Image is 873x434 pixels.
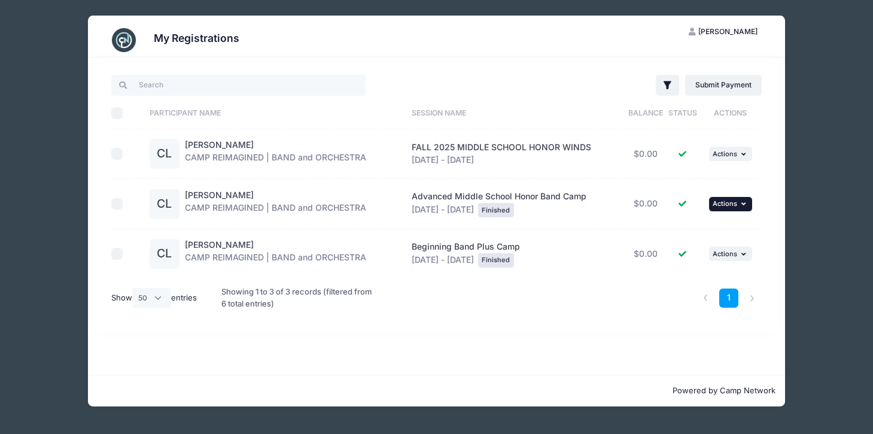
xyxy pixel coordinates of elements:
div: Finished [478,203,514,217]
select: Showentries [132,288,172,308]
span: Beginning Band Plus Camp [412,241,520,251]
input: Search [111,75,366,95]
div: Showing 1 to 3 of 3 records (filtered from 6 total entries) [221,278,375,317]
a: Submit Payment [685,75,762,95]
div: [DATE] - [DATE] [412,190,619,217]
a: CL [150,149,180,159]
div: CL [150,139,180,169]
th: Balance: activate to sort column ascending [625,98,666,129]
a: CL [150,199,180,210]
a: [PERSON_NAME] [185,190,254,200]
div: CAMP REIMAGINED | BAND and ORCHESTRA [185,139,366,169]
span: Advanced Middle School Honor Band Camp [412,191,586,201]
div: Finished [478,253,514,268]
img: CampNetwork [112,28,136,52]
h3: My Registrations [154,32,239,44]
a: CL [150,249,180,259]
span: Actions [713,199,737,208]
a: [PERSON_NAME] [185,239,254,250]
p: Powered by Camp Network [98,385,775,397]
button: Actions [709,147,752,161]
th: Session Name: activate to sort column ascending [406,98,626,129]
a: [PERSON_NAME] [185,139,254,150]
button: Actions [709,197,752,211]
th: Select All [111,98,144,129]
button: Actions [709,247,752,261]
div: [DATE] - [DATE] [412,241,619,268]
div: CL [150,239,180,269]
span: FALL 2025 MIDDLE SCHOOL HONOR WINDS [412,142,591,152]
td: $0.00 [625,129,666,180]
div: CL [150,189,180,219]
th: Participant Name: activate to sort column ascending [144,98,406,129]
button: [PERSON_NAME] [678,22,768,42]
td: $0.00 [625,179,666,229]
span: Actions [713,150,737,158]
td: $0.00 [625,229,666,279]
span: Actions [713,250,737,258]
a: 1 [719,289,739,308]
div: [DATE] - [DATE] [412,141,619,166]
label: Show entries [111,288,197,308]
span: [PERSON_NAME] [698,27,758,36]
div: CAMP REIMAGINED | BAND and ORCHESTRA [185,189,366,219]
div: CAMP REIMAGINED | BAND and ORCHESTRA [185,239,366,269]
th: Status: activate to sort column ascending [666,98,699,129]
th: Actions: activate to sort column ascending [699,98,762,129]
